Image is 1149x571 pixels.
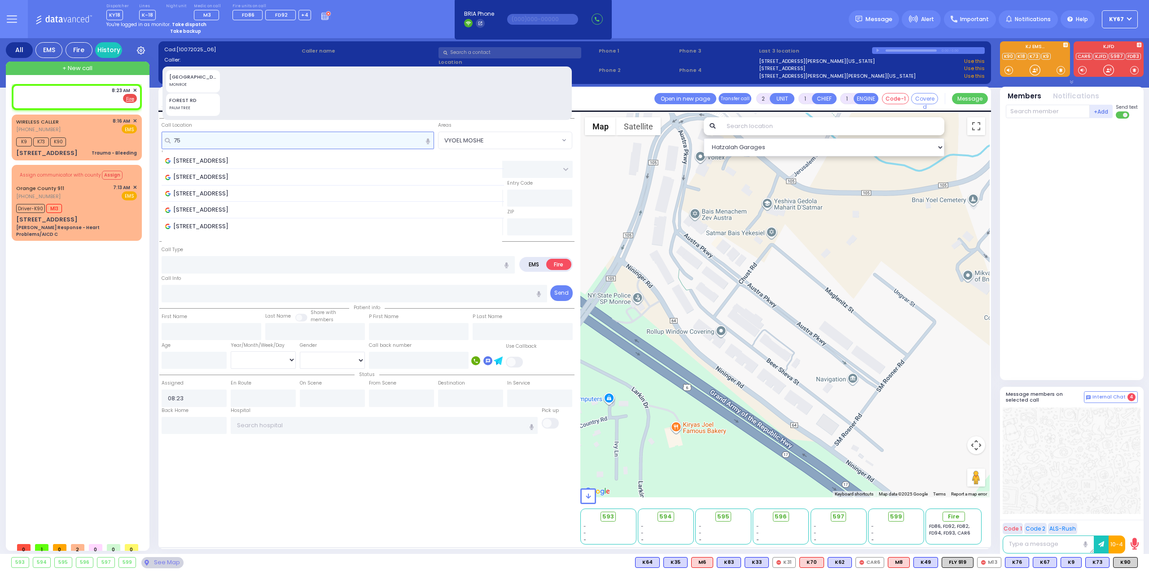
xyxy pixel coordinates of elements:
img: red-radio-icon.svg [981,560,986,565]
span: +4 [301,11,308,18]
span: Patient info [349,304,385,311]
span: VYOEL MOSHE [444,136,484,145]
span: [STREET_ADDRESS] [165,173,232,181]
label: KJFD [1074,44,1144,51]
label: Night unit [166,4,186,9]
div: K33 [745,557,769,568]
div: K83 [717,557,741,568]
button: Transfer call [719,93,751,104]
img: red-radio-icon.svg [776,560,781,565]
span: ✕ [133,117,137,125]
span: Phone 1 [599,47,676,55]
span: 594 [659,512,672,521]
a: 5987 [1109,53,1125,60]
div: ALS KJ [888,557,910,568]
button: UNIT [770,93,794,104]
div: 593 [12,558,29,567]
span: You're logged in as monitor. [106,21,171,28]
span: Message [865,15,892,24]
input: Search location [721,117,945,135]
span: Alert [921,15,934,23]
span: [STREET_ADDRESS] [165,189,232,198]
div: [GEOGRAPHIC_DATA] [169,73,217,81]
button: Code 2 [1024,523,1047,534]
a: K18 [1016,53,1027,60]
span: - [814,523,816,530]
div: K31 [772,557,796,568]
a: Use this [964,65,985,72]
label: Entry Code [507,180,533,187]
a: [STREET_ADDRESS][PERSON_NAME][US_STATE] [759,58,875,65]
div: Trauma - Bleeding [92,150,137,156]
label: Location [439,58,596,66]
span: members [311,316,333,323]
button: Show street map [585,117,616,135]
img: message.svg [855,16,862,22]
a: K73 [1028,53,1040,60]
span: 0 [17,544,31,551]
label: Call Location [162,122,192,129]
div: BLS [717,557,741,568]
label: Pick up [542,407,559,414]
div: [PERSON_NAME] Response - Heart Problems/AICD C [16,224,137,238]
label: Medic on call [194,4,222,9]
a: K90 [1002,53,1015,60]
div: M6 [691,557,713,568]
span: ✕ [133,87,137,94]
div: ALS [799,557,824,568]
span: - [756,523,759,530]
button: +Add [1090,105,1113,118]
button: Internal Chat 4 [1084,391,1138,403]
input: Search member [1006,105,1090,118]
button: Toggle fullscreen view [967,117,985,135]
label: KJ EMS... [1000,44,1070,51]
div: EMS [35,42,62,58]
span: Fire [948,512,959,521]
a: Orange County 911 [16,185,64,192]
span: Help [1076,15,1088,23]
span: 4 [1127,393,1136,401]
label: Caller name [302,47,436,55]
span: [STREET_ADDRESS] [165,156,232,165]
div: K90 [1113,557,1138,568]
span: Driver-K90 [16,204,45,213]
label: Use Callback [506,343,537,350]
label: Areas [438,122,452,129]
strong: Take dispatch [172,21,206,28]
div: K62 [828,557,852,568]
label: From Scene [369,380,396,387]
span: 595 [717,512,729,521]
div: ALS KJ [691,557,713,568]
a: [STREET_ADDRESS][PERSON_NAME][PERSON_NAME][US_STATE] [759,72,916,80]
span: - [583,523,586,530]
span: Notifications [1015,15,1051,23]
div: 595 [55,558,72,567]
span: - [871,523,874,530]
span: KY18 [106,10,123,20]
div: CAR6 [855,557,884,568]
label: Dispatcher [106,4,129,9]
label: Hospital [231,407,250,414]
span: BRIA Phone [464,10,494,18]
div: M13 [977,557,1001,568]
span: Phone 4 [679,66,756,74]
label: Call back number [369,342,412,349]
button: Drag Pegman onto the map to open Street View [967,469,985,487]
label: Assigned [162,380,184,387]
div: [STREET_ADDRESS] [16,149,78,158]
img: red-radio-icon.svg [860,560,864,565]
a: FD83 [1126,53,1141,60]
div: All [6,42,33,58]
span: - [756,536,759,543]
span: - [641,536,644,543]
span: 7:13 AM [113,184,130,191]
span: Important [960,15,989,23]
button: Members [1008,91,1041,102]
div: K35 [663,557,688,568]
label: EMS [521,259,547,270]
span: + New call [62,64,92,73]
div: BLS [635,557,660,568]
span: Phone 2 [599,66,676,74]
div: M8 [888,557,910,568]
label: Call Info [162,275,181,282]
